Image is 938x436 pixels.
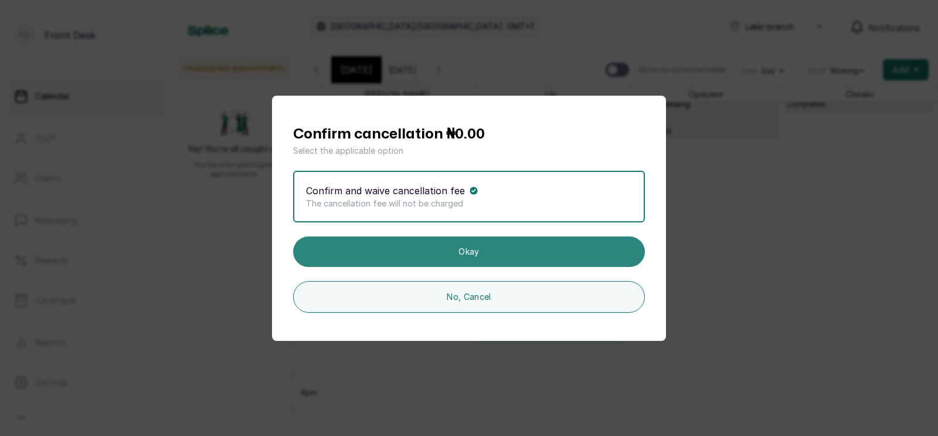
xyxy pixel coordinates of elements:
[293,281,645,313] button: No, Cancel
[293,145,645,157] p: Select the applicable option
[293,124,645,145] h1: Confirm cancellation ₦0.00
[306,198,632,209] p: The cancellation fee will not be charged
[306,184,465,198] p: Confirm and waive cancellation fee
[293,236,645,267] button: Okay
